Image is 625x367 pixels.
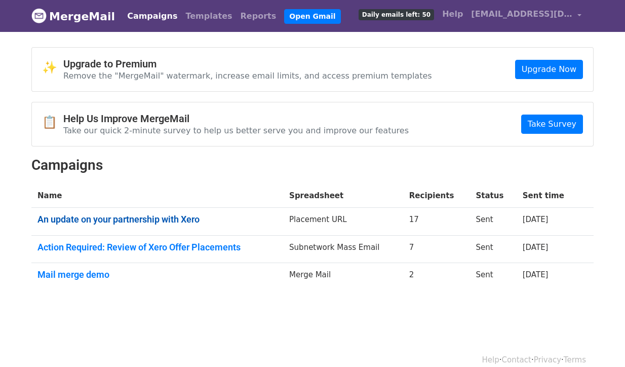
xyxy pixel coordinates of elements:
[470,184,516,208] th: Status
[523,215,549,224] a: [DATE]
[237,6,281,26] a: Reports
[31,184,283,208] th: Name
[63,70,432,81] p: Remove the "MergeMail" watermark, increase email limits, and access premium templates
[63,113,409,125] h4: Help Us Improve MergeMail
[470,235,516,263] td: Sent
[403,184,470,208] th: Recipients
[521,115,583,134] a: Take Survey
[482,355,499,364] a: Help
[470,208,516,236] td: Sent
[355,4,438,24] a: Daily emails left: 50
[42,115,63,130] span: 📋
[523,243,549,252] a: [DATE]
[31,157,594,174] h2: Campaigns
[403,235,470,263] td: 7
[403,263,470,290] td: 2
[42,60,63,75] span: ✨
[517,184,579,208] th: Sent time
[63,58,432,70] h4: Upgrade to Premium
[123,6,181,26] a: Campaigns
[284,9,340,24] a: Open Gmail
[31,6,115,27] a: MergeMail
[283,263,403,290] td: Merge Mail
[523,270,549,279] a: [DATE]
[515,60,583,79] a: Upgrade Now
[438,4,467,24] a: Help
[37,242,277,253] a: Action Required: Review of Xero Offer Placements
[403,208,470,236] td: 17
[37,214,277,225] a: An update on your partnership with Xero
[63,125,409,136] p: Take our quick 2-minute survey to help us better serve you and improve our features
[31,8,47,23] img: MergeMail logo
[283,235,403,263] td: Subnetwork Mass Email
[564,355,586,364] a: Terms
[283,208,403,236] td: Placement URL
[470,263,516,290] td: Sent
[574,318,625,367] iframe: Chat Widget
[502,355,531,364] a: Contact
[181,6,236,26] a: Templates
[283,184,403,208] th: Spreadsheet
[359,9,434,20] span: Daily emails left: 50
[471,8,572,20] span: [EMAIL_ADDRESS][DOMAIN_NAME]
[37,269,277,280] a: Mail merge demo
[534,355,561,364] a: Privacy
[467,4,585,28] a: [EMAIL_ADDRESS][DOMAIN_NAME]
